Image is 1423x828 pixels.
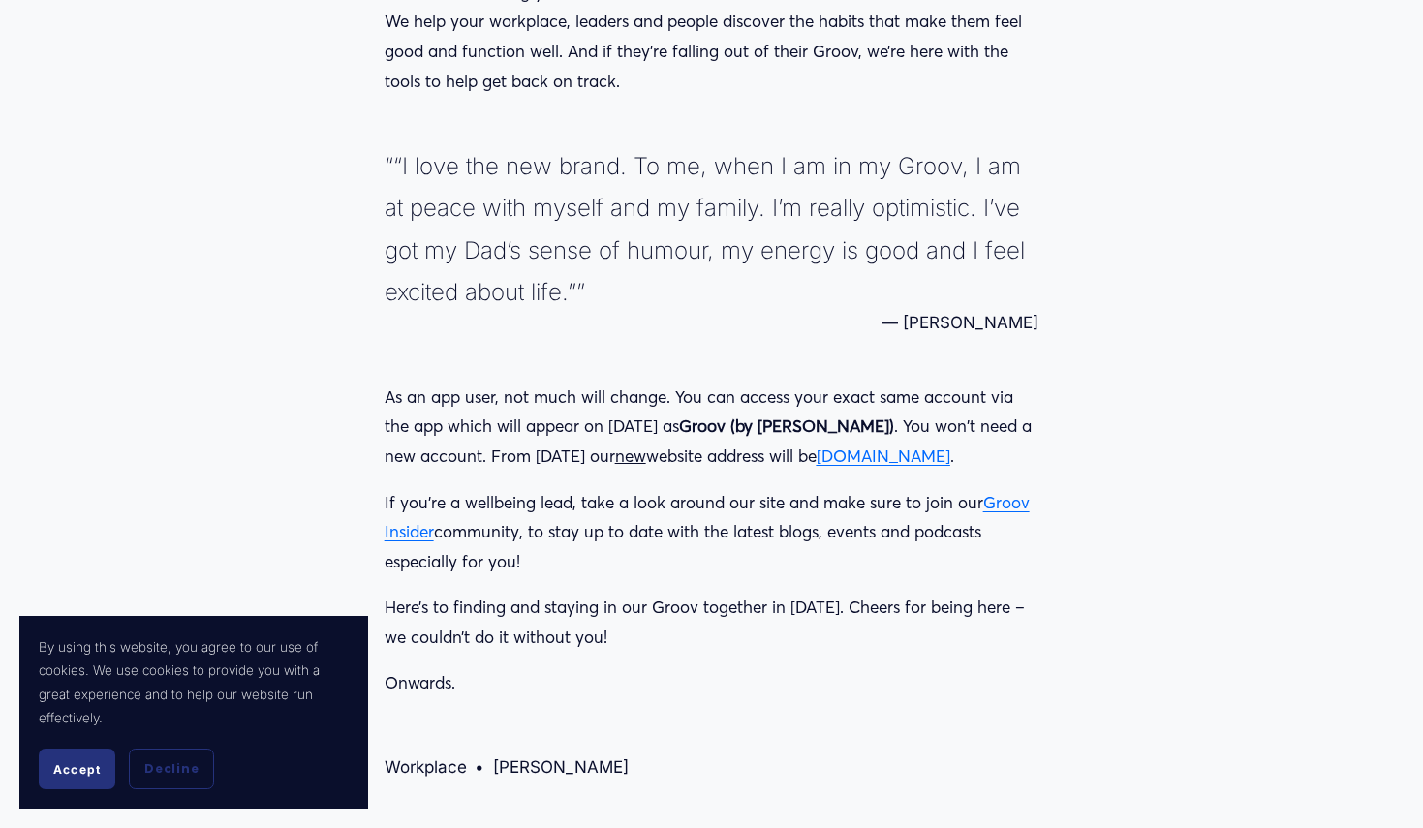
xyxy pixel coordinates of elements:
blockquote: “I love the new brand. To me, when I am in my Groov, I am at peace with myself and my family. I’m... [385,145,1039,313]
a: Workplace [385,757,467,777]
p: By using this website, you agree to our use of cookies. We use cookies to provide you with a grea... [39,635,349,729]
a: [PERSON_NAME] [493,757,629,777]
p: Onwards. [385,668,1039,698]
p: As an app user, not much will change. You can access your exact same account via the app which wi... [385,383,1039,472]
figcaption: — [PERSON_NAME] [385,313,1039,332]
strong: Groov (by [PERSON_NAME]) [679,415,894,436]
span: new [615,445,646,466]
section: Cookie banner [19,616,368,809]
button: Decline [129,749,214,789]
p: Here’s to finding and staying in our Groov together in [DATE]. Cheers for being here – we couldn’... [385,593,1039,652]
p: If you’re a wellbeing lead, take a look around our site and make sure to join our community, to s... [385,488,1039,577]
span: Accept [53,762,101,777]
span: ” [576,278,585,306]
span: “ [385,152,393,180]
button: Accept [39,749,115,789]
span: Decline [144,760,199,778]
a: [DOMAIN_NAME] [817,445,950,466]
